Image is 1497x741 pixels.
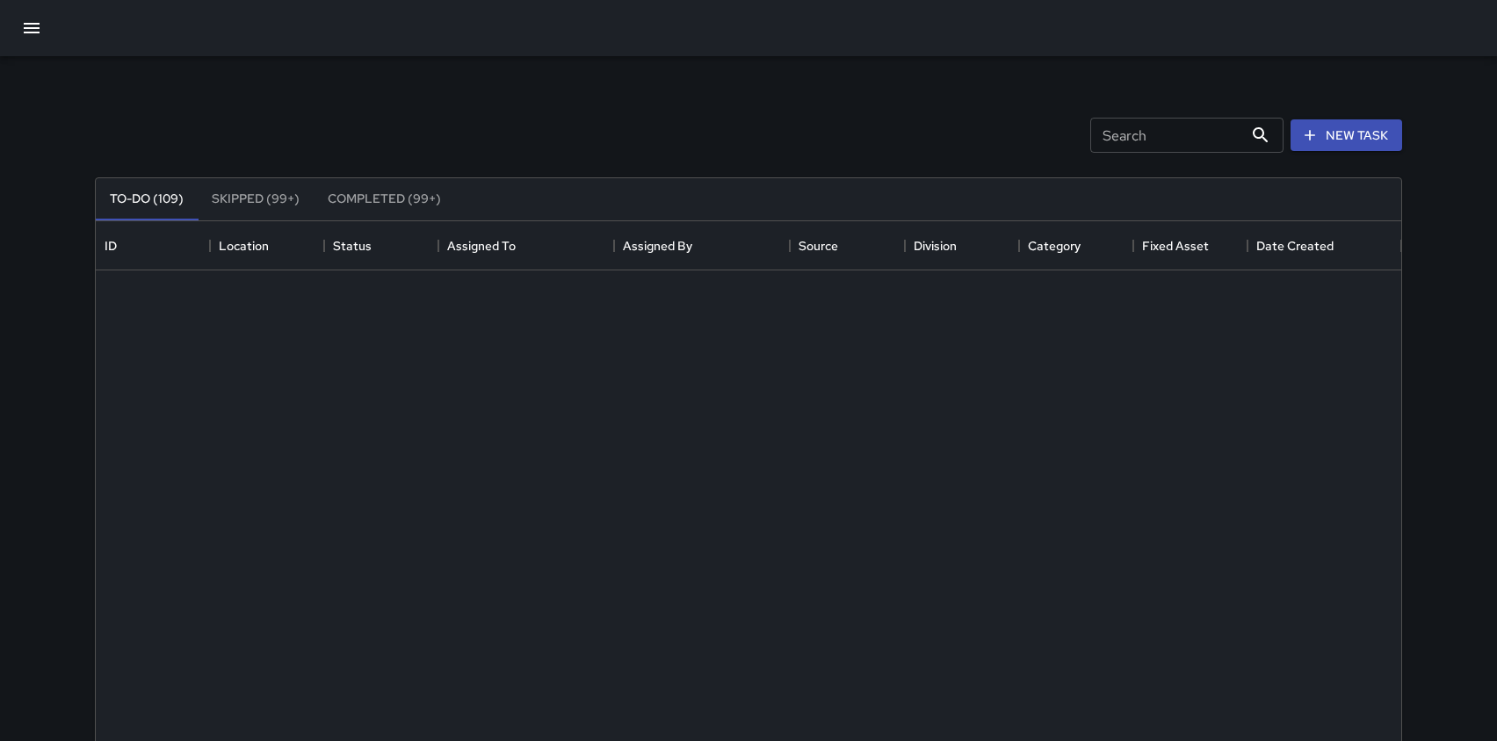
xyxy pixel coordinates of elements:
[1028,221,1081,270] div: Category
[96,178,198,220] button: To-Do (109)
[1256,221,1334,270] div: Date Created
[198,178,314,220] button: Skipped (99+)
[324,221,438,270] div: Status
[799,221,838,270] div: Source
[1133,221,1247,270] div: Fixed Asset
[96,221,210,270] div: ID
[438,221,614,270] div: Assigned To
[210,221,324,270] div: Location
[333,221,372,270] div: Status
[905,221,1019,270] div: Division
[1019,221,1133,270] div: Category
[614,221,790,270] div: Assigned By
[1291,119,1402,152] button: New Task
[314,178,455,220] button: Completed (99+)
[1247,221,1401,270] div: Date Created
[447,221,516,270] div: Assigned To
[1142,221,1209,270] div: Fixed Asset
[790,221,904,270] div: Source
[219,221,269,270] div: Location
[105,221,117,270] div: ID
[623,221,692,270] div: Assigned By
[914,221,957,270] div: Division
